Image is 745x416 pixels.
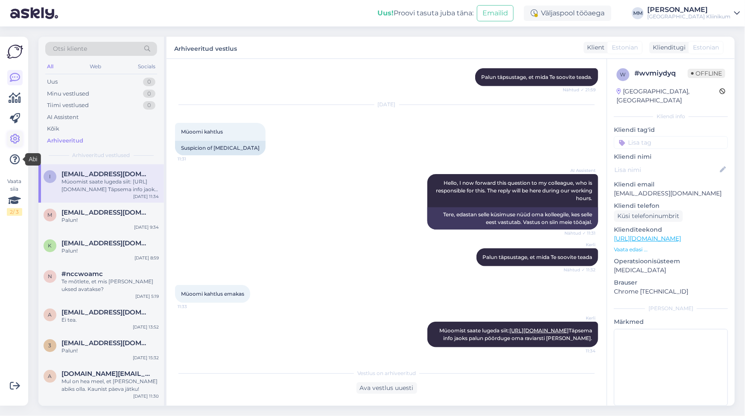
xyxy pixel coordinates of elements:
[614,257,728,266] p: Operatsioonisüsteem
[143,101,155,110] div: 0
[48,311,52,318] span: a
[48,212,53,218] span: m
[612,43,638,52] span: Estonian
[614,125,728,134] p: Kliendi tag'id
[61,370,150,378] span: Annaliisa.room@gmail.com
[584,43,605,52] div: Klient
[564,167,596,174] span: AI Assistent
[61,209,150,216] span: mnoge32@gmail.com
[614,136,728,149] input: Lisa tag
[47,101,89,110] div: Tiimi vestlused
[61,378,159,393] div: Mul on hea meel, et [PERSON_NAME] abiks olla. Kaunist päeva jätku!
[175,101,598,108] div: [DATE]
[647,6,730,13] div: [PERSON_NAME]
[61,339,150,347] span: 3maksim@gmail.com
[181,291,244,297] span: Müoomi kahtlus emakas
[614,152,728,161] p: Kliendi nimi
[7,208,22,216] div: 2 / 3
[436,180,593,201] span: Hello, I now forward this question to my colleague, who is responsible for this. The reply will b...
[47,125,59,133] div: Kõik
[175,141,266,155] div: Suspicion of [MEDICAL_DATA]
[178,303,210,310] span: 11:33
[47,113,79,122] div: AI Assistent
[614,113,728,120] div: Kliendi info
[61,178,159,193] div: Müoomist saate lugeda siit: [URL][DOMAIN_NAME] Täpsema info jaoks palun pöörduge oma raviarsti [P...
[614,235,681,242] a: [URL][DOMAIN_NAME]
[47,137,83,145] div: Arhiveeritud
[614,317,728,326] p: Märkmed
[143,90,155,98] div: 0
[614,246,728,253] p: Vaata edasi ...
[133,393,159,399] div: [DATE] 11:30
[143,78,155,86] div: 0
[614,287,728,296] p: Chrome [TECHNICAL_ID]
[48,273,52,279] span: n
[564,230,596,236] span: Nähtud ✓ 11:31
[174,42,237,53] label: Arhiveeritud vestlus
[134,224,159,230] div: [DATE] 9:34
[25,153,41,166] div: Abi
[61,270,103,278] span: #nccwoamc
[482,254,592,260] span: Palun täpsustage, et mida Te soovite teada
[48,242,52,249] span: k
[49,173,51,180] span: i
[632,7,644,19] div: MM
[133,355,159,361] div: [DATE] 15:32
[135,293,159,300] div: [DATE] 5:19
[357,369,416,377] span: Vestlus on arhiveeritud
[564,241,596,248] span: Kerli
[481,74,592,80] span: Palun täpsustage, et mida Te soovite teada.
[61,347,159,355] div: Palun!
[647,13,730,20] div: [GEOGRAPHIC_DATA] Kliinikum
[647,6,740,20] a: [PERSON_NAME][GEOGRAPHIC_DATA] Kliinikum
[564,348,596,354] span: 11:34
[61,316,159,324] div: Ei tea.
[61,247,159,255] div: Palun!
[524,6,611,21] div: Väljaspool tööaega
[133,324,159,330] div: [DATE] 13:52
[136,61,157,72] div: Socials
[7,44,23,60] img: Askly Logo
[61,308,150,316] span: aarre.lehtonen@jyvaskyla.ee
[477,5,514,21] button: Emailid
[563,87,596,93] span: Nähtud ✓ 21:59
[693,43,719,52] span: Estonian
[614,165,718,175] input: Lisa nimi
[47,78,58,86] div: Uus
[614,210,683,222] div: Küsi telefoninumbrit
[377,8,473,18] div: Proovi tasuta juba täna:
[634,68,688,79] div: # wvmiydyq
[61,278,159,293] div: Te mõtlete, et mis [PERSON_NAME] uksed avatakse?
[178,156,210,162] span: 11:31
[133,193,159,200] div: [DATE] 11:34
[614,189,728,198] p: [EMAIL_ADDRESS][DOMAIN_NAME]
[73,151,130,159] span: Arhiveeritud vestlused
[620,71,626,78] span: w
[427,207,598,230] div: Tere, edastan selle küsimuse nüüd oma kolleegile, kes selle eest vastutab. Vastus on siin meie tö...
[614,201,728,210] p: Kliendi telefon
[7,177,22,216] div: Vaata siia
[616,87,719,105] div: [GEOGRAPHIC_DATA], [GEOGRAPHIC_DATA]
[614,278,728,287] p: Brauser
[61,239,150,247] span: kroot.padrik@gmail.com
[45,61,55,72] div: All
[53,44,87,53] span: Otsi kliente
[61,216,159,224] div: Palun!
[439,327,593,341] span: Müoomist saate lugeda siit: Täpsema info jaoks palun pöörduge oma raviarsti [PERSON_NAME].
[61,170,150,178] span: ilveskadi@gmail.com
[134,255,159,261] div: [DATE] 8:59
[48,373,52,379] span: A
[688,69,725,78] span: Offline
[509,327,569,334] a: [URL][DOMAIN_NAME]
[614,225,728,234] p: Klienditeekond
[614,180,728,189] p: Kliendi email
[49,342,52,349] span: 3
[649,43,686,52] div: Klienditugi
[181,128,223,135] span: Müoomi kahtlus
[564,267,596,273] span: Nähtud ✓ 11:32
[88,61,103,72] div: Web
[614,266,728,275] p: [MEDICAL_DATA]
[47,90,89,98] div: Minu vestlused
[377,9,394,17] b: Uus!
[614,305,728,312] div: [PERSON_NAME]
